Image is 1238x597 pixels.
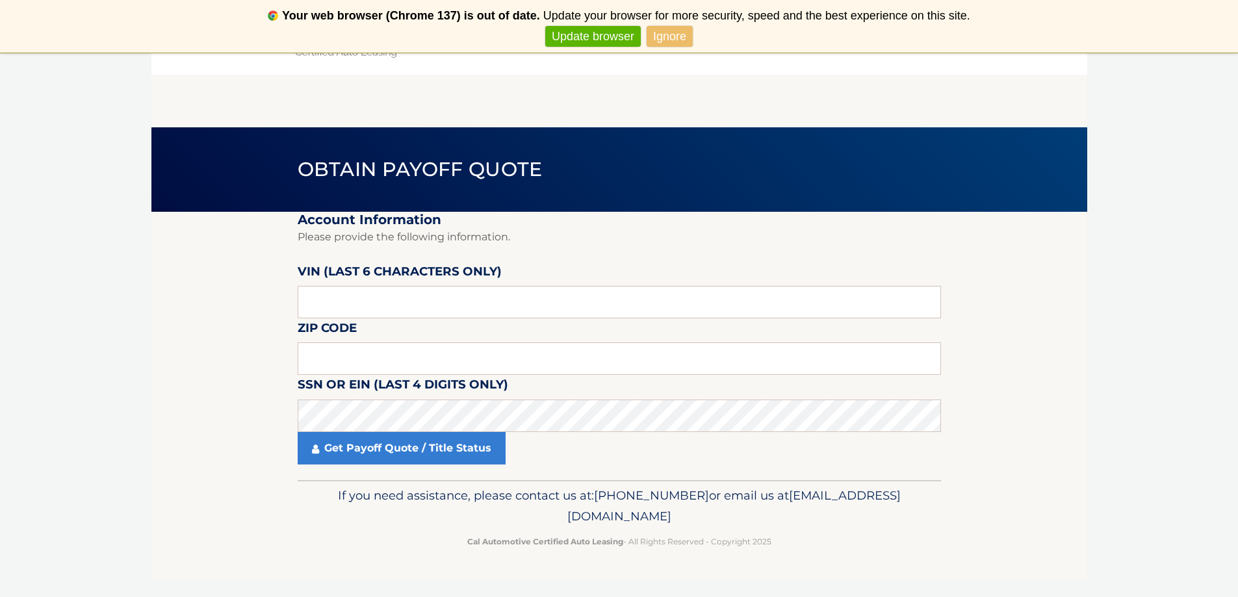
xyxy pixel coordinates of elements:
span: [PHONE_NUMBER] [594,488,709,503]
h2: Account Information [298,212,941,228]
label: VIN (last 6 characters only) [298,262,502,286]
p: - All Rights Reserved - Copyright 2025 [306,535,933,548]
label: Zip Code [298,318,357,342]
a: Ignore [647,26,693,47]
a: Get Payoff Quote / Title Status [298,432,506,464]
a: Update browser [545,26,641,47]
p: If you need assistance, please contact us at: or email us at [306,485,933,527]
p: Please provide the following information. [298,228,941,246]
b: Your web browser (Chrome 137) is out of date. [282,9,540,22]
span: Update your browser for more security, speed and the best experience on this site. [543,9,970,22]
strong: Cal Automotive Certified Auto Leasing [467,537,623,546]
label: SSN or EIN (last 4 digits only) [298,375,508,399]
span: Obtain Payoff Quote [298,157,543,181]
